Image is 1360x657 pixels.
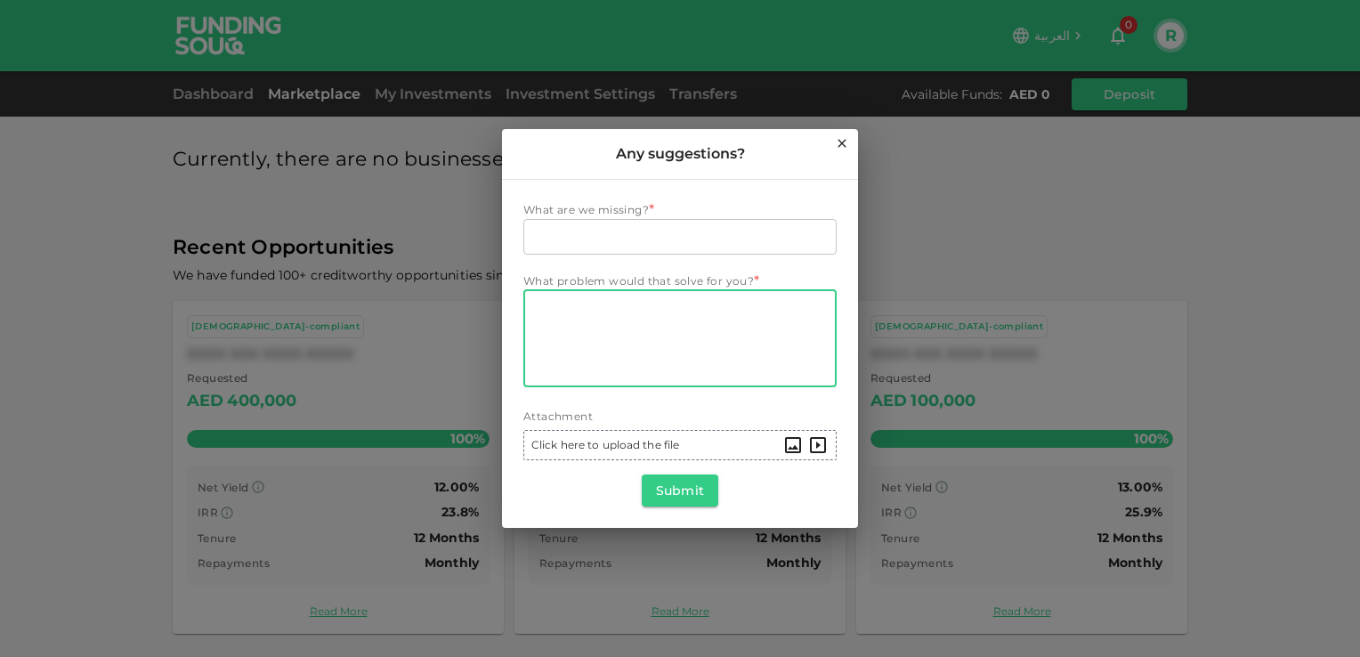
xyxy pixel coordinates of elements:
span: Attachment [523,410,593,423]
input: whatAreMissing [523,219,837,255]
button: Submit [642,474,718,507]
span: What problem would that solve for you? [523,274,754,288]
span: What are we missing? [523,203,649,216]
div: whatProblemWouldThatSolve [523,290,837,387]
span: Click here to upload the file [531,435,679,454]
textarea: whatProblemWouldThatSolve [536,297,824,379]
div: Any suggestions? [502,129,858,179]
